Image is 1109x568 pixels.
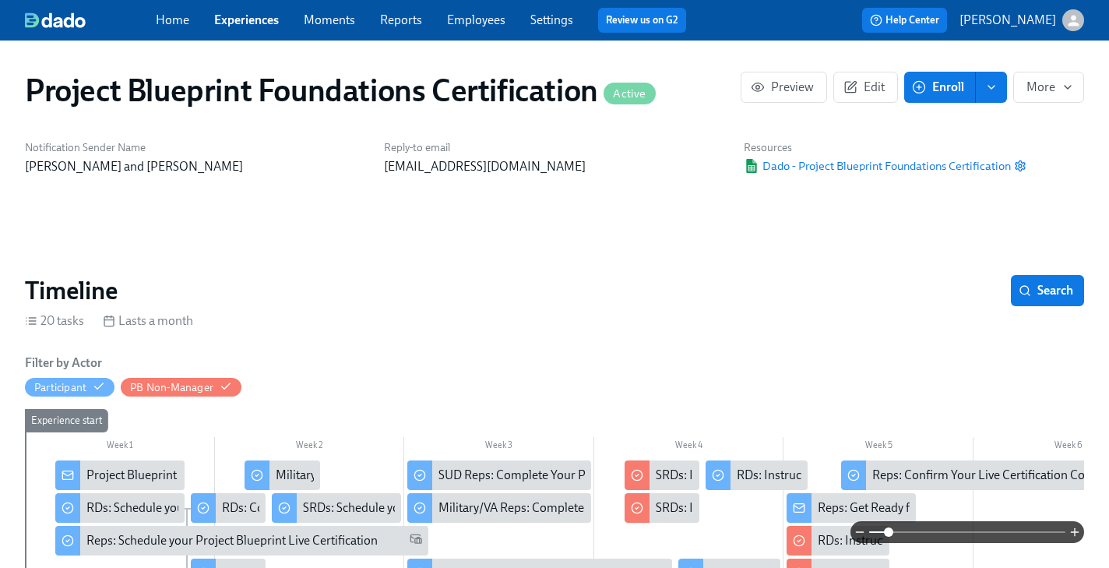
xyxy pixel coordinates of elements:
[741,72,827,103] button: Preview
[214,12,279,27] a: Experiences
[744,159,759,173] img: Google Sheet
[530,12,573,27] a: Settings
[656,467,905,484] div: SRDs: Instructions for Military/VA Rep Live Cert
[744,140,1026,155] h6: Resources
[276,467,584,484] div: Military/VA RDs: Complete Your Pre-Work Account Tiering
[25,437,215,457] div: Week 1
[447,12,505,27] a: Employees
[191,493,266,523] div: RDs: Complete Your Pre-Work Account Tiering
[604,88,655,100] span: Active
[783,437,973,457] div: Week 5
[25,409,108,432] div: Experience start
[25,12,86,28] img: dado
[245,460,319,490] div: Military/VA RDs: Complete Your Pre-Work Account Tiering
[737,467,1011,484] div: RDs: Instructions for Leading PB Live Certs for Reps
[25,158,365,175] p: [PERSON_NAME] and [PERSON_NAME]
[304,12,355,27] a: Moments
[156,12,189,27] a: Home
[130,380,213,395] div: Hide PB Non-Manager
[706,460,808,490] div: RDs: Instructions for Leading PB Live Certs for Reps
[594,437,784,457] div: Week 4
[656,499,864,517] div: SRDs: Instructions for SUD RD Live Cert
[1026,79,1071,95] span: More
[754,79,814,95] span: Preview
[1013,72,1084,103] button: More
[55,460,185,490] div: Project Blueprint Certification Next Steps!
[303,499,596,517] div: SRDs: Schedule your Project Blueprint Live Certification
[438,467,716,484] div: SUD Reps: Complete Your Pre-Work Account Tiering
[1011,275,1084,306] button: Search
[862,8,947,33] button: Help Center
[215,437,405,457] div: Week 2
[959,9,1084,31] button: [PERSON_NAME]
[847,79,885,95] span: Edit
[915,79,964,95] span: Enroll
[25,12,156,28] a: dado
[25,378,114,397] button: Participant
[121,378,241,397] button: PB Non-Manager
[438,499,752,517] div: Military/VA Reps: Complete Your Pre-Work Account Tiering
[407,493,591,523] div: Military/VA Reps: Complete Your Pre-Work Account Tiering
[34,380,86,395] div: Hide Participant
[272,493,401,523] div: SRDs: Schedule your Project Blueprint Live Certification
[25,140,365,155] h6: Notification Sender Name
[598,8,686,33] button: Review us on G2
[818,499,1019,517] div: Reps: Get Ready for your PB Live Cert!
[625,460,699,490] div: SRDs: Instructions for Military/VA Rep Live Cert
[833,72,898,103] button: Edit
[86,467,307,484] div: Project Blueprint Certification Next Steps!
[625,493,699,523] div: SRDs: Instructions for SUD RD Live Cert
[380,12,422,27] a: Reports
[744,158,1011,174] span: Dado - Project Blueprint Foundations Certification
[384,158,724,175] p: [EMAIL_ADDRESS][DOMAIN_NAME]
[1022,283,1073,298] span: Search
[25,312,84,330] div: 20 tasks
[55,493,185,523] div: RDs: Schedule your Project Blueprint Live Certification
[787,493,916,523] div: Reps: Get Ready for your PB Live Cert!
[86,499,373,517] div: RDs: Schedule your Project Blueprint Live Certification
[25,72,656,109] h1: Project Blueprint Foundations Certification
[384,140,724,155] h6: Reply-to email
[744,158,1011,174] a: Google SheetDado - Project Blueprint Foundations Certification
[25,355,102,372] h6: Filter by Actor
[25,275,118,306] h2: Timeline
[976,72,1007,103] button: enroll
[606,12,678,28] a: Review us on G2
[103,312,193,330] div: Lasts a month
[222,499,469,517] div: RDs: Complete Your Pre-Work Account Tiering
[404,437,594,457] div: Week 3
[904,72,976,103] button: Enroll
[959,12,1056,29] p: [PERSON_NAME]
[870,12,939,28] span: Help Center
[407,460,591,490] div: SUD Reps: Complete Your Pre-Work Account Tiering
